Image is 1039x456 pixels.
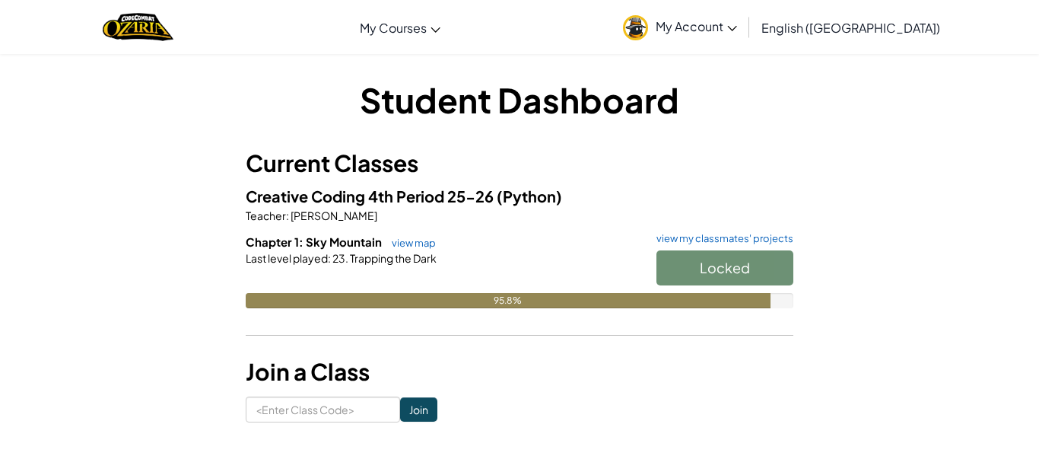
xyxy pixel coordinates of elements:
span: English ([GEOGRAPHIC_DATA]) [761,20,940,36]
a: English ([GEOGRAPHIC_DATA]) [754,7,948,48]
span: (Python) [497,187,562,206]
input: Join [400,397,437,422]
img: avatar [623,15,648,40]
h1: Student Dashboard [246,76,793,123]
a: view map [384,237,436,249]
span: : [286,209,289,222]
input: <Enter Class Code> [246,397,400,423]
span: Creative Coding 4th Period 25-26 [246,187,497,206]
h3: Join a Class [246,355,793,389]
span: My Courses [360,20,427,36]
span: Teacher [246,209,286,222]
span: My Account [656,18,737,34]
div: 95.8% [246,293,771,308]
a: Ozaria by CodeCombat logo [103,11,173,43]
span: Chapter 1: Sky Mountain [246,234,384,249]
span: [PERSON_NAME] [289,209,377,222]
span: 23. [331,251,348,265]
span: Last level played [246,251,328,265]
a: My Account [615,3,745,51]
a: view my classmates' projects [649,234,793,244]
span: Trapping the Dark [348,251,437,265]
a: My Courses [352,7,448,48]
img: Home [103,11,173,43]
h3: Current Classes [246,146,793,180]
span: : [328,251,331,265]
